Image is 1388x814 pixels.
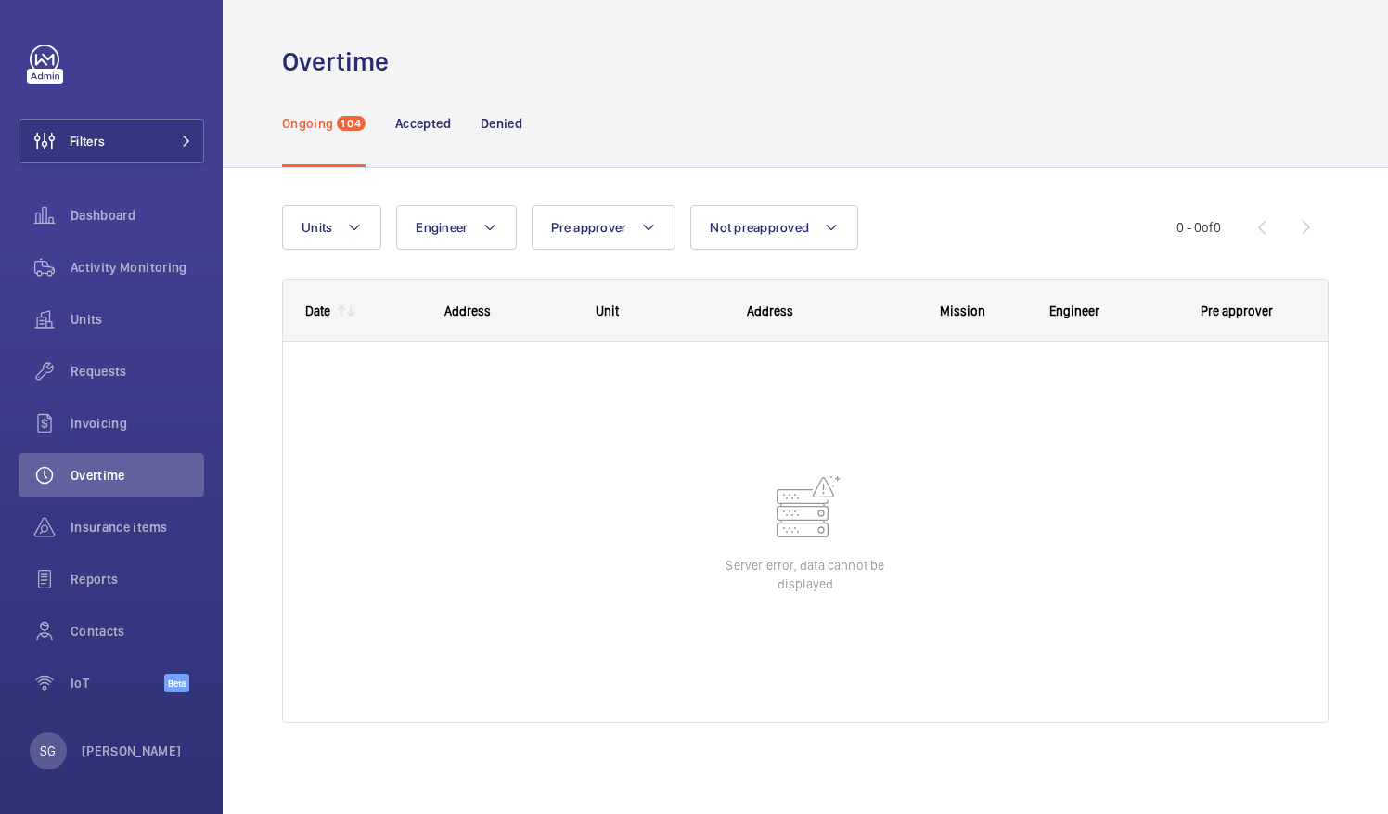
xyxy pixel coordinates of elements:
[596,304,619,318] span: Unit
[416,220,468,235] span: Engineer
[1201,304,1273,318] span: Pre approver
[71,206,204,225] span: Dashboard
[305,304,330,318] div: Date
[82,742,182,760] p: [PERSON_NAME]
[1176,221,1221,234] span: 0 - 0 0
[396,205,517,250] button: Engineer
[532,205,675,250] button: Pre approver
[71,414,204,433] span: Invoicing
[444,304,491,318] span: Address
[1202,220,1214,235] span: of
[71,466,204,485] span: Overtime
[282,45,400,79] h1: Overtime
[690,205,858,250] button: Not preapproved
[70,132,105,150] span: Filters
[71,518,204,536] span: Insurance items
[19,119,204,163] button: Filters
[71,622,204,640] span: Contacts
[940,304,985,318] span: Mission
[282,114,333,133] p: Ongoing
[282,205,381,250] button: Units
[71,310,204,329] span: Units
[71,258,204,277] span: Activity Monitoring
[337,116,366,131] span: 104
[1049,304,1099,318] span: Engineer
[481,114,522,133] p: Denied
[551,220,626,235] span: Pre approver
[302,220,332,235] span: Units
[710,220,809,235] span: Not preapproved
[747,304,793,318] span: Address
[71,674,164,692] span: IoT
[395,114,451,133] p: Accepted
[71,570,204,588] span: Reports
[40,742,56,760] p: SG
[71,362,204,381] span: Requests
[164,674,189,692] span: Beta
